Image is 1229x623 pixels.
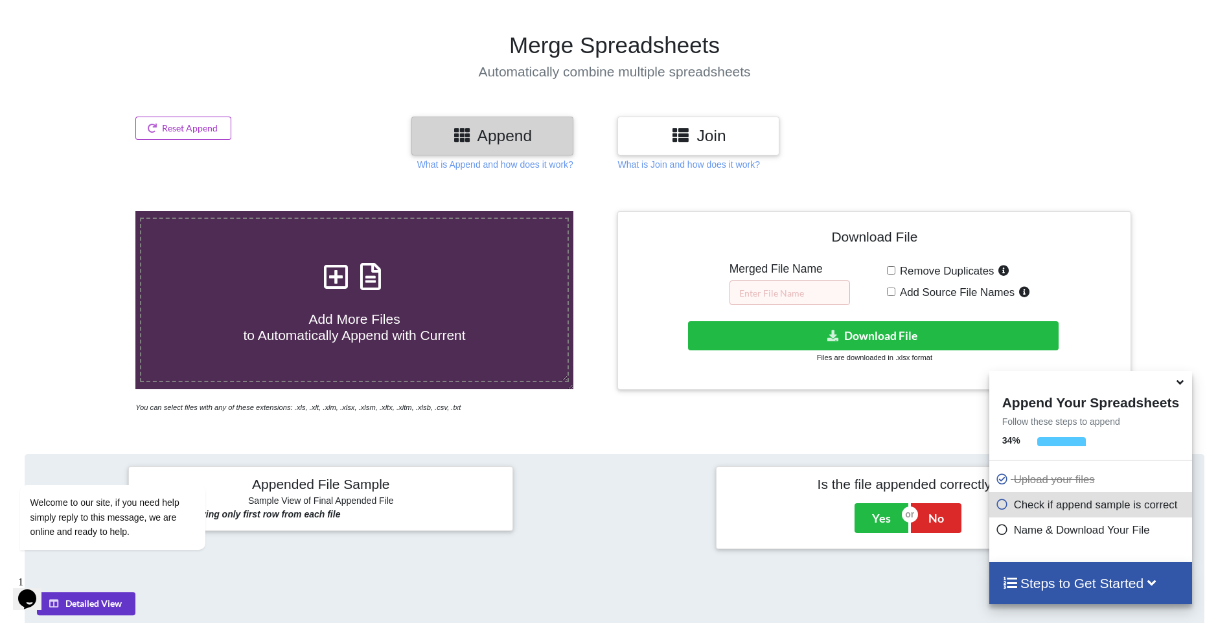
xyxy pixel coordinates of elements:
h3: Append [421,126,564,145]
small: Files are downloaded in .xlsx format [817,354,932,361]
span: Remove Duplicates [895,265,994,277]
h4: Steps to Get Started [1002,575,1179,591]
h3: Join [627,126,770,145]
h4: Download File [627,221,1121,258]
p: What is Join and how does it work? [617,158,759,171]
iframe: chat widget [13,368,246,565]
p: Upload your files [996,471,1189,488]
span: Add Source File Names [895,286,1015,299]
button: Reset Append [135,117,231,140]
p: What is Append and how does it work? [417,158,573,171]
button: No [911,503,961,533]
input: Enter File Name [729,280,850,305]
i: You can select files with any of these extensions: .xls, .xlt, .xlm, .xlsx, .xlsm, .xltx, .xltm, ... [135,403,461,411]
h5: Merged File Name [729,262,850,276]
button: Download File [688,321,1059,350]
h4: Append Your Spreadsheets [989,391,1192,411]
p: Follow these steps to append [989,415,1192,428]
h4: Appended File Sample [138,476,503,494]
b: Showing only first row from each file [181,509,340,519]
button: Yes [855,503,908,533]
span: Add More Files to Automatically Append with Current [243,311,465,343]
button: Detailed View [37,593,135,616]
p: Check if append sample is correct [996,497,1189,513]
h4: Is the file appended correctly? [726,476,1091,492]
b: 34 % [1002,435,1020,446]
h6: Sample View of Final Appended File [138,495,503,508]
p: Name & Download Your File [996,522,1189,538]
iframe: chat widget [13,571,54,610]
